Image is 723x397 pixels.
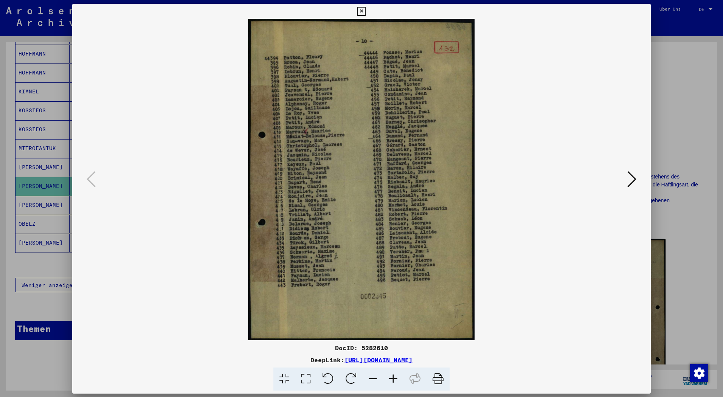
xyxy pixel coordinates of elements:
div: DeepLink: [72,355,651,364]
div: Zustimmung ändern [690,364,708,382]
img: Zustimmung ändern [690,364,708,382]
a: [URL][DOMAIN_NAME] [344,356,413,364]
img: 001.jpg [98,19,625,340]
div: DocID: 5282610 [72,343,651,352]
